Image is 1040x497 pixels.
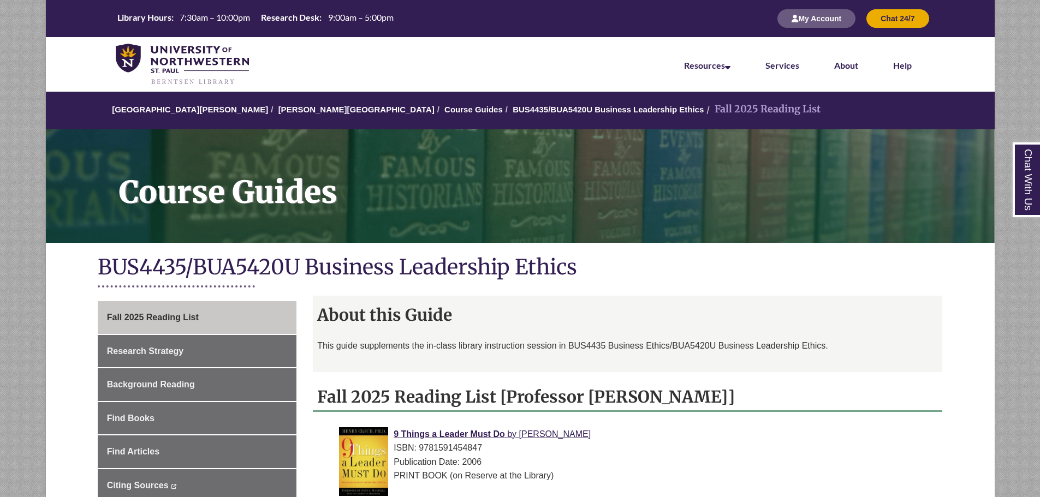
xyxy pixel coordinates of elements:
[866,9,929,28] button: Chat 24/7
[116,44,249,86] img: UNWSP Library Logo
[113,11,398,26] a: Hours Today
[513,105,704,114] a: BUS4435/BUA5420U Business Leadership Ethics
[519,429,591,439] span: [PERSON_NAME]
[834,60,858,70] a: About
[278,105,435,114] a: [PERSON_NAME][GEOGRAPHIC_DATA]
[98,368,296,401] a: Background Reading
[777,14,855,23] a: My Account
[98,335,296,368] a: Research Strategy
[98,435,296,468] a: Find Articles
[394,429,591,439] a: Cover Art 9 Things a Leader Must Do by [PERSON_NAME]
[507,429,516,439] span: by
[765,60,799,70] a: Services
[317,339,938,352] p: This guide supplements the in-class library instruction session in BUS4435 Business Ethics/BUA542...
[257,11,323,23] th: Research Desk:
[107,447,159,456] span: Find Articles
[339,441,934,455] div: ISBN: 9781591454847
[328,12,394,22] span: 9:00am – 5:00pm
[107,346,184,356] span: Research Strategy
[180,12,250,22] span: 7:30am – 10:00pm
[98,301,296,334] a: Fall 2025 Reading List
[339,427,388,496] img: Cover Art
[113,11,398,25] table: Hours Today
[113,11,175,23] th: Library Hours:
[98,402,296,435] a: Find Books
[171,484,177,489] i: This link opens in a new window
[893,60,912,70] a: Help
[112,105,268,114] a: [GEOGRAPHIC_DATA][PERSON_NAME]
[107,313,199,322] span: Fall 2025 Reading List
[313,301,942,328] h2: About this Guide
[704,101,821,117] li: Fall 2025 Reading List
[313,383,942,412] h2: Fall 2025 Reading List [Professor [PERSON_NAME]]
[107,129,995,229] h1: Course Guides
[107,380,195,389] span: Background Reading
[339,455,934,469] div: Publication Date: 2006
[866,14,929,23] a: Chat 24/7
[107,481,169,490] span: Citing Sources
[777,9,855,28] button: My Account
[444,105,503,114] a: Course Guides
[46,129,995,243] a: Course Guides
[107,414,154,423] span: Find Books
[339,469,934,483] div: PRINT BOOK (on Reserve at the Library)
[98,254,943,283] h1: BUS4435/BUA5420U Business Leadership Ethics
[684,60,730,70] a: Resources
[394,429,505,439] span: 9 Things a Leader Must Do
